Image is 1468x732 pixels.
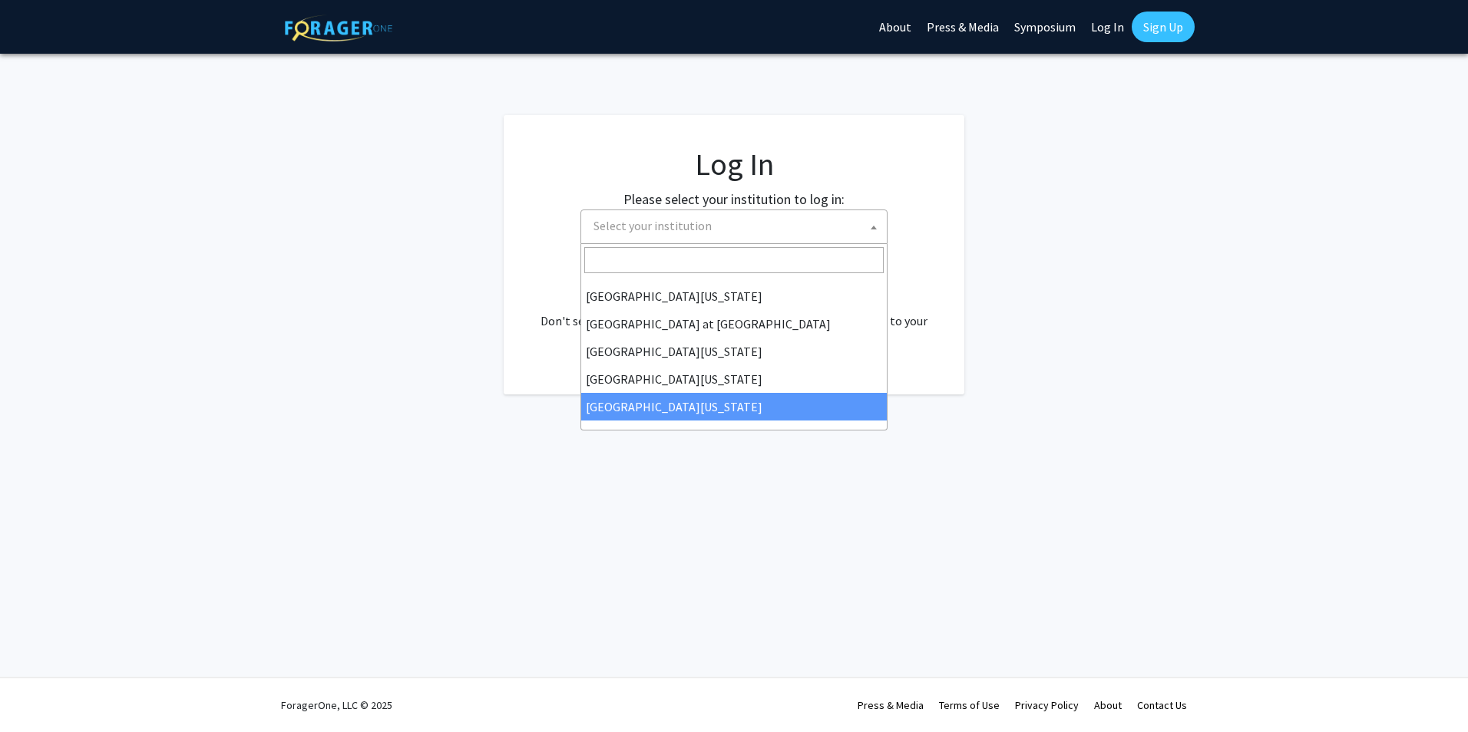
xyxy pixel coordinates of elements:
a: Privacy Policy [1015,698,1079,712]
h1: Log In [534,146,934,183]
li: [GEOGRAPHIC_DATA][US_STATE] [581,393,887,420]
label: Please select your institution to log in: [623,189,845,209]
img: ForagerOne Logo [285,15,392,41]
span: Select your institution [593,218,712,233]
li: [GEOGRAPHIC_DATA][US_STATE] [581,282,887,310]
input: Search [584,247,884,273]
div: No account? . Don't see your institution? about bringing ForagerOne to your institution. [534,275,934,348]
a: Contact Us [1137,698,1187,712]
li: [GEOGRAPHIC_DATA][US_STATE] [581,338,887,365]
span: Select your institution [580,209,888,244]
li: [GEOGRAPHIC_DATA][US_STATE] [581,365,887,393]
a: About [1094,698,1122,712]
li: [PERSON_NAME][GEOGRAPHIC_DATA] [581,420,887,448]
span: Select your institution [587,210,887,242]
a: Press & Media [858,698,924,712]
li: [GEOGRAPHIC_DATA] at [GEOGRAPHIC_DATA] [581,310,887,338]
div: ForagerOne, LLC © 2025 [281,678,392,732]
iframe: Chat [12,663,65,720]
a: Terms of Use [939,698,1000,712]
a: Sign Up [1132,12,1195,42]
